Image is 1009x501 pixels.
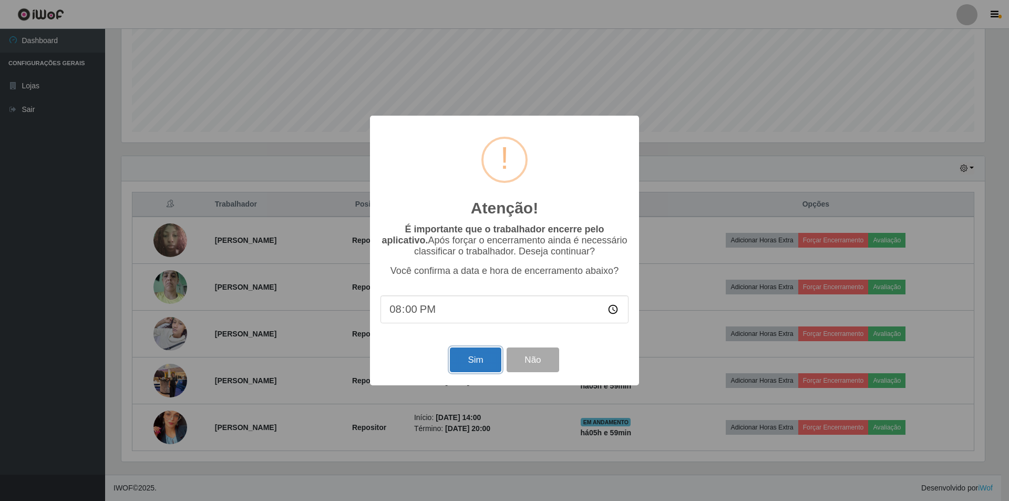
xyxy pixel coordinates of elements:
p: Após forçar o encerramento ainda é necessário classificar o trabalhador. Deseja continuar? [380,224,629,257]
b: É importante que o trabalhador encerre pelo aplicativo. [382,224,604,246]
h2: Atenção! [471,199,538,218]
button: Não [507,347,559,372]
p: Você confirma a data e hora de encerramento abaixo? [380,265,629,277]
button: Sim [450,347,501,372]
